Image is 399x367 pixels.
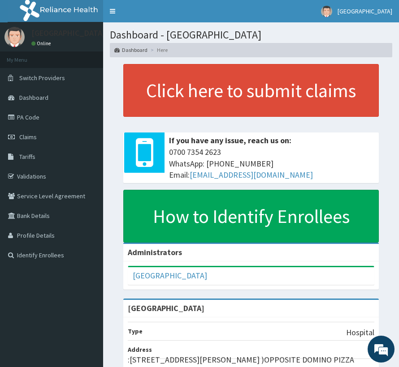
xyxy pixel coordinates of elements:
span: Switch Providers [19,74,65,82]
img: User Image [321,6,332,17]
span: Dashboard [19,94,48,102]
h1: Dashboard - [GEOGRAPHIC_DATA] [110,29,392,41]
b: Type [128,327,143,335]
a: [GEOGRAPHIC_DATA] [133,270,207,281]
a: [EMAIL_ADDRESS][DOMAIN_NAME] [190,170,313,180]
a: Click here to submit claims [123,64,379,117]
b: Address [128,346,152,354]
a: Online [31,40,53,47]
a: Dashboard [114,46,147,54]
p: Hospital [346,327,374,338]
span: [GEOGRAPHIC_DATA] [338,7,392,15]
strong: [GEOGRAPHIC_DATA] [128,303,204,313]
li: Here [148,46,168,54]
b: If you have any issue, reach us on: [169,135,291,145]
b: Administrators [128,247,182,257]
span: Tariffs [19,153,35,161]
p: [GEOGRAPHIC_DATA] [31,29,105,37]
a: How to Identify Enrollees [123,190,379,243]
img: User Image [4,27,25,47]
span: 0700 7354 2623 WhatsApp: [PHONE_NUMBER] Email: [169,146,374,181]
span: Claims [19,133,37,141]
